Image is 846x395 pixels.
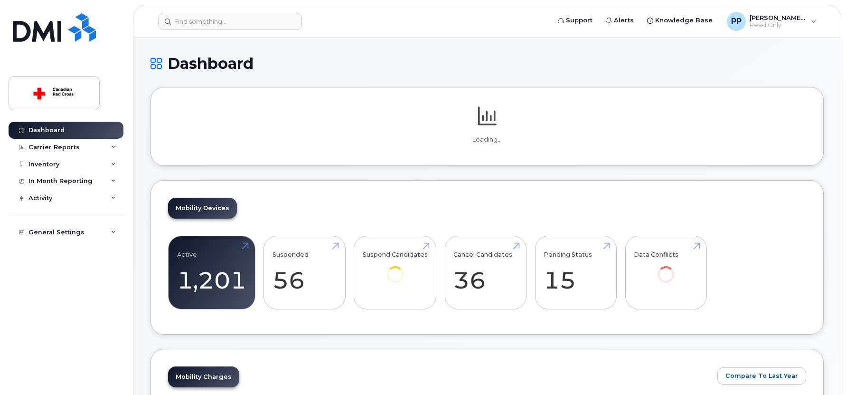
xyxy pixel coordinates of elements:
a: Suspend Candidates [363,241,428,296]
a: Mobility Charges [168,366,239,387]
h1: Dashboard [150,55,824,72]
button: Compare To Last Year [717,367,806,385]
p: Loading... [168,135,806,144]
span: Compare To Last Year [725,371,798,380]
a: Active 1,201 [177,241,246,304]
a: Cancel Candidates 36 [453,241,517,304]
a: Mobility Devices [168,198,237,219]
a: Pending Status 15 [544,241,608,304]
a: Suspended 56 [273,241,337,304]
a: Data Conflicts [634,241,698,296]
